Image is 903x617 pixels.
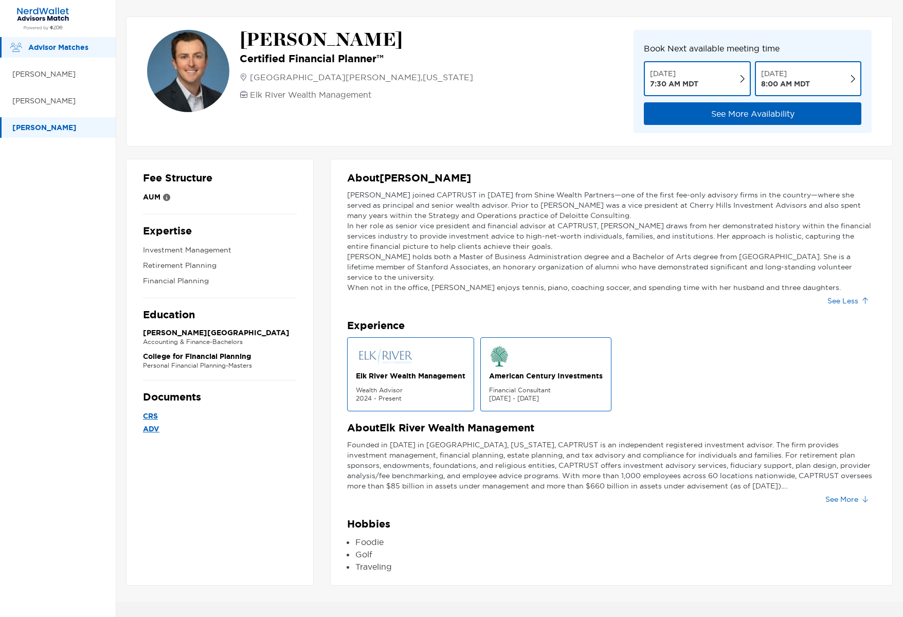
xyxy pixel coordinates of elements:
p: Wealth Advisor [356,386,465,394]
p: [PERSON_NAME] [12,68,105,81]
p: American Century Investments [489,371,603,381]
li: Foodie [355,536,876,548]
button: [DATE] 8:00 AM MDT [755,61,861,96]
p: Accounting & Finance - Bachelors [143,338,297,346]
img: firm logo [356,346,416,367]
p: Personal Financial Planning - Masters [143,361,297,370]
p: [PERSON_NAME] [12,121,105,134]
button: See More Availability [644,102,861,125]
p: Expertise [143,225,297,238]
p: [DATE] [761,68,810,79]
p: [GEOGRAPHIC_DATA][PERSON_NAME] , [US_STATE] [250,71,473,83]
p: Hobbies [347,518,876,531]
button: See Less [819,293,876,309]
p: 2024 - Present [356,394,465,403]
p: Financial Consultant [489,386,603,394]
img: Zoe Financial [12,7,74,30]
img: firm logo [489,346,510,367]
p: AUM [143,191,160,204]
a: ADV [143,423,297,435]
p: 8:00 AM MDT [761,79,810,89]
p: Documents [143,391,297,404]
p: Book Next available meeting time [644,42,861,55]
p: About [PERSON_NAME] [347,172,876,185]
p: Investment Management [143,244,297,257]
p: [DATE] [650,68,698,79]
p: [PERSON_NAME][GEOGRAPHIC_DATA] [143,328,297,338]
li: Traveling [355,560,876,573]
p: Certified Financial Planner™ [240,52,473,65]
p: Experience [347,319,876,332]
p: [PERSON_NAME] [12,95,105,107]
p: Financial Planning [143,275,297,287]
p: In her role as senior vice president and financial advisor at CAPTRUST, [PERSON_NAME] draws from ... [347,221,876,251]
p: [PERSON_NAME] joined CAPTRUST in [DATE] from Shine Wealth Partners—one of the first fee-only advi... [347,190,876,221]
p: Retirement Planning [143,259,297,272]
p: Education [143,308,297,321]
button: See More [817,491,876,507]
button: [DATE] 7:30 AM MDT [644,61,750,96]
p: Elk River Wealth Management [250,88,371,101]
p: [PERSON_NAME] [240,30,473,50]
p: 7:30 AM MDT [650,79,698,89]
a: CRS [143,410,297,423]
p: Advisor Matches [28,41,105,54]
p: Founded in [DATE] in [GEOGRAPHIC_DATA], [US_STATE], CAPTRUST is an independent registered investm... [347,440,876,491]
p: [PERSON_NAME] holds both a Master of Business Administration degree and a Bachelor of Arts degree... [347,251,876,282]
p: When not in the office, [PERSON_NAME] enjoys tennis, piano, coaching soccer, and spending time wi... [347,282,876,293]
p: College for Financial Planning [143,351,297,361]
p: Fee Structure [143,172,297,185]
p: [DATE] - [DATE] [489,394,603,403]
li: Golf [355,548,876,560]
p: Elk River Wealth Management [356,371,465,381]
p: About Elk River Wealth Management [347,422,876,434]
img: avatar [147,30,229,112]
